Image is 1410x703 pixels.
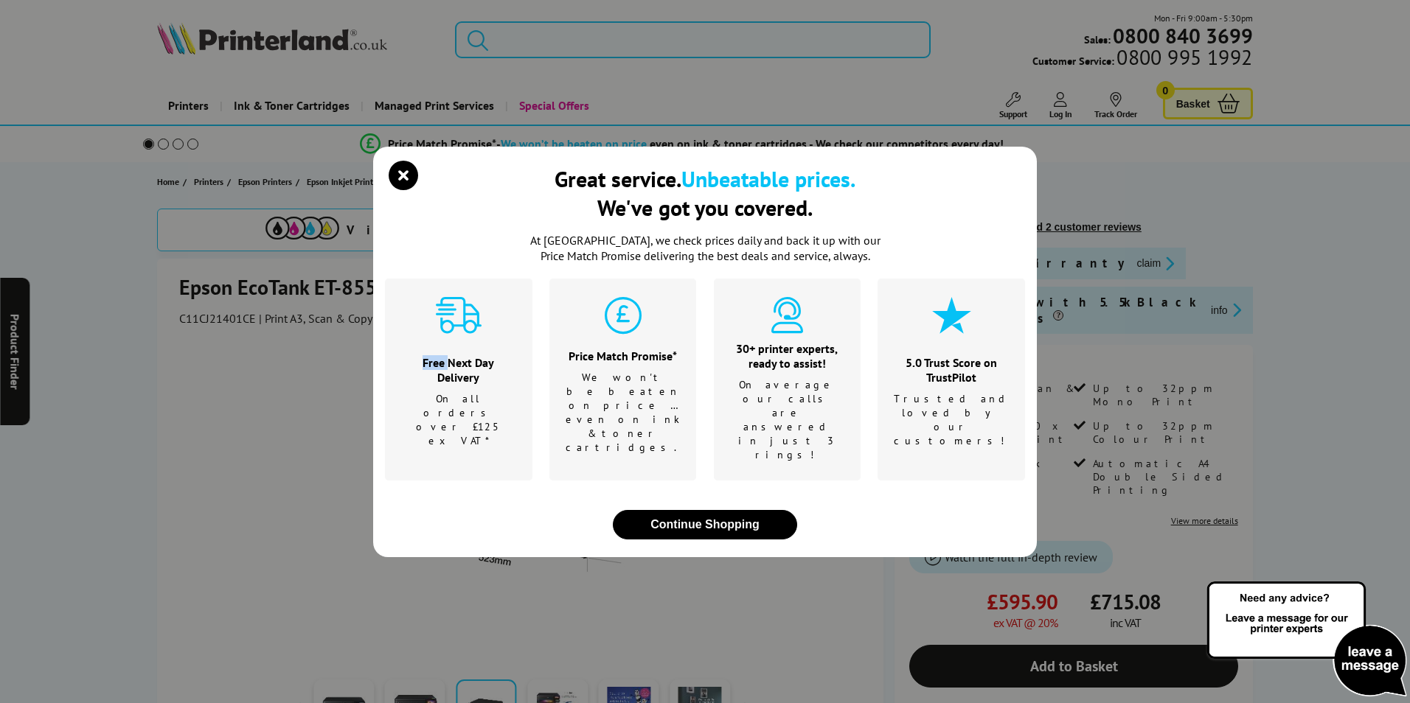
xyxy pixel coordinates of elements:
[681,164,855,193] b: Unbeatable prices.
[566,371,681,455] p: We won't be beaten on price …even on ink & toner cartridges.
[894,392,1010,448] p: Trusted and loved by our customers!
[566,349,681,363] div: Price Match Promise*
[732,341,843,371] div: 30+ printer experts, ready to assist!
[732,378,843,462] p: On average our calls are answered in just 3 rings!
[1204,579,1410,700] img: Open Live Chat window
[403,392,514,448] p: On all orders over £125 ex VAT*
[555,164,855,222] div: Great service. We've got you covered.
[392,164,414,186] button: close modal
[894,355,1010,385] div: 5.0 Trust Score on TrustPilot
[403,355,514,385] div: Free Next Day Delivery
[613,510,797,539] button: close modal
[521,233,889,264] p: At [GEOGRAPHIC_DATA], we check prices daily and back it up with our Price Match Promise deliverin...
